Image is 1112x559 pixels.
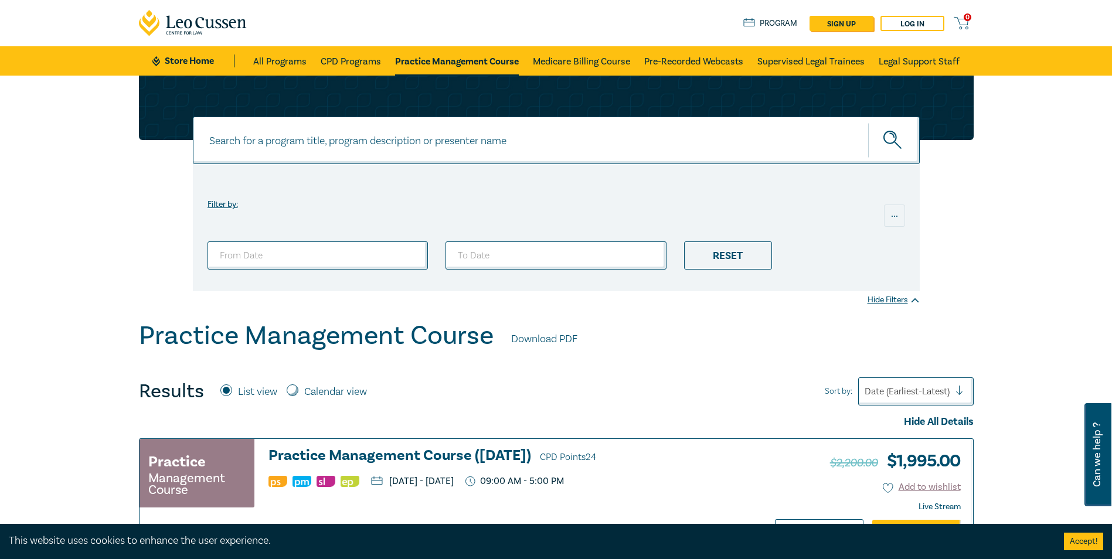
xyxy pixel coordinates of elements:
span: Can we help ? [1091,410,1103,499]
a: Practice Management Course ([DATE]) CPD Points24 [268,448,750,465]
p: [DATE] - [DATE] [371,476,454,486]
input: From Date [208,241,429,270]
a: Program [743,17,798,30]
img: Ethics & Professional Responsibility [341,476,359,487]
button: Accept cookies [1064,533,1103,550]
a: CPD Programs [321,46,381,76]
a: Medicare Billing Course [533,46,630,76]
label: Filter by: [208,200,238,209]
div: Hide Filters [868,294,920,306]
h3: Practice [148,451,206,472]
div: This website uses cookies to enhance the user experience. [9,533,1046,548]
input: Search for a program title, program description or presenter name [193,117,920,164]
span: Sort by: [825,385,852,398]
a: Pre-Recorded Webcasts [644,46,743,76]
div: Hide All Details [139,414,974,430]
h1: Practice Management Course [139,321,494,351]
a: sign up [810,16,873,31]
input: To Date [446,241,666,270]
div: Reset [684,241,772,270]
a: Learn more [775,519,863,541]
button: Add to wishlist [883,480,961,494]
a: Log in [880,16,944,31]
input: Sort by [865,385,867,398]
h3: $ 1,995.00 [830,448,961,475]
label: Calendar view [304,384,367,400]
a: Add to Cart [872,520,961,542]
span: CPD Points 24 [540,451,596,463]
h3: Practice Management Course ([DATE]) [268,448,750,465]
h4: Results [139,380,204,403]
a: Download PDF [511,332,577,347]
img: Professional Skills [268,476,287,487]
img: Practice Management & Business Skills [293,476,311,487]
small: Management Course [148,472,246,496]
a: Store Home [152,54,234,67]
strong: Live Stream [919,502,961,512]
a: Supervised Legal Trainees [757,46,865,76]
span: $2,200.00 [830,455,878,471]
p: 09:00 AM - 5:00 PM [465,476,564,487]
img: Substantive Law [317,476,335,487]
label: List view [238,384,277,400]
a: All Programs [253,46,307,76]
a: Legal Support Staff [879,46,960,76]
a: Practice Management Course [395,46,519,76]
span: 0 [964,13,971,21]
div: ... [884,204,905,227]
